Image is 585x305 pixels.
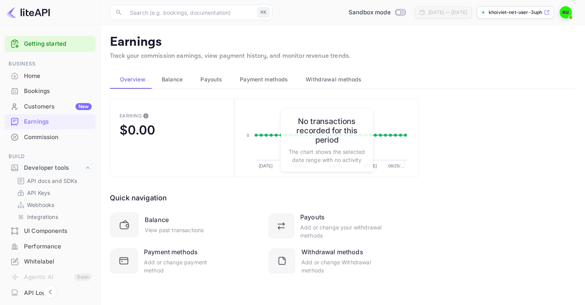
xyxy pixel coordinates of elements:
[5,114,96,129] div: Earnings
[289,148,365,164] p: The chart shows the selected date range with no activity
[27,213,58,221] p: Integrations
[5,239,96,253] a: Performance
[110,193,167,203] div: Quick navigation
[24,133,92,142] div: Commission
[289,117,365,145] h6: No transactions recorded for this period
[17,177,89,185] a: API docs and SDKs
[145,215,169,224] div: Balance
[5,69,96,84] div: Home
[301,258,382,274] div: Add or change Withdrawal methods
[5,130,96,144] a: Commission
[258,7,269,17] div: ⌘K
[5,114,96,129] a: Earnings
[200,75,222,84] span: Payouts
[24,72,92,81] div: Home
[5,84,96,99] div: Bookings
[144,247,198,257] div: Payment methods
[5,60,96,68] span: Business
[24,242,92,251] div: Performance
[162,75,183,84] span: Balance
[259,164,272,168] text: [DATE]
[5,254,96,269] a: Whitelabel
[5,239,96,254] div: Performance
[240,75,288,84] span: Payment methods
[43,285,57,299] button: Collapse navigation
[5,69,96,83] a: Home
[24,227,92,236] div: UI Components
[300,212,325,222] div: Payouts
[24,102,92,111] div: Customers
[120,75,145,84] span: Overview
[140,110,152,122] button: This is the amount of confirmed commission that will be paid to you on the next scheduled deposit
[5,152,96,161] span: Build
[246,133,249,138] text: 0
[120,122,155,138] div: $0.00
[5,254,96,269] div: Whitelabel
[559,6,572,19] img: khoiviet.net User
[300,223,382,240] div: Add or change your withdrawal methods
[24,117,92,126] div: Earnings
[14,187,92,198] div: API Keys
[17,213,89,221] a: Integrations
[5,99,96,114] div: CustomersNew
[75,103,92,110] div: New
[27,201,54,209] p: Webhooks
[5,99,96,114] a: CustomersNew
[14,199,92,210] div: Webhooks
[145,226,204,234] div: View past transactions
[24,289,92,298] div: API Logs
[388,164,405,168] text: 08/25/…
[14,211,92,222] div: Integrations
[27,189,50,197] p: API Keys
[301,247,363,257] div: Withdrawal methods
[6,6,50,19] img: LiteAPI logo
[24,164,84,172] div: Developer tools
[14,175,92,186] div: API docs and SDKs
[24,257,92,266] div: Whitelabel
[5,130,96,145] div: Commission
[110,98,234,177] button: EarningThis is the amount of confirmed commission that will be paid to you on the next scheduled ...
[428,9,467,16] div: [DATE] — [DATE]
[5,224,96,238] a: UI Components
[110,70,576,89] div: scrollable auto tabs example
[489,9,542,16] p: khoiviet-net-user-3uph...
[24,87,92,96] div: Bookings
[24,40,92,48] a: Getting started
[110,52,576,61] p: Track your commission earnings, view payment history, and monitor revenue trends.
[144,258,224,274] div: Add or change payment method
[346,8,409,17] div: Switch to Production mode
[363,164,377,168] text: [DATE]
[5,161,96,175] div: Developer tools
[27,177,77,185] p: API docs and SDKs
[110,34,576,50] p: Earnings
[5,286,96,300] a: API Logs
[306,75,361,84] span: Withdrawal methods
[17,201,89,209] a: Webhooks
[5,84,96,98] a: Bookings
[5,36,96,52] div: Getting started
[17,189,89,197] a: API Keys
[349,8,391,17] span: Sandbox mode
[120,113,142,119] div: Earning
[125,5,255,20] input: Search (e.g. bookings, documentation)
